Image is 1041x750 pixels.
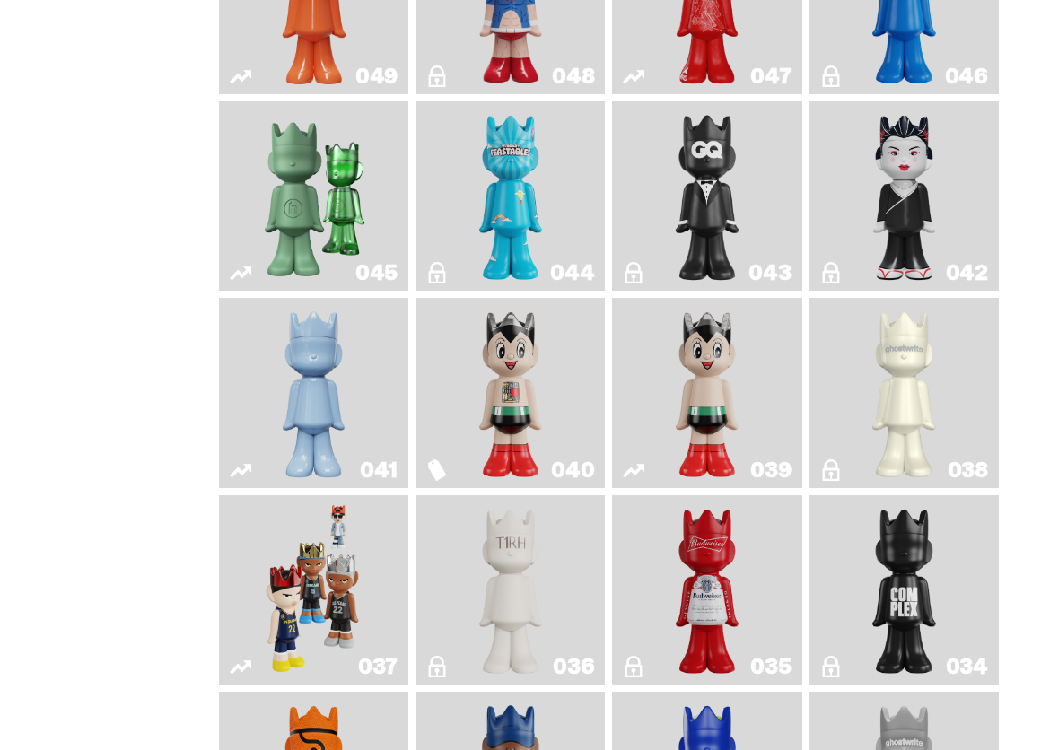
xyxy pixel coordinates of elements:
a: The1RoomButler [426,502,594,677]
div: 046 [945,65,988,87]
img: Astro Boy (Heart) [473,305,548,480]
div: 048 [552,65,594,87]
img: Complex [866,502,941,677]
img: 1A [866,305,941,480]
img: Sei Less [866,109,941,283]
a: Game Face (2024) [230,502,398,677]
div: 045 [355,262,398,283]
div: 043 [748,262,791,283]
div: 038 [948,459,988,481]
div: 047 [750,65,791,87]
a: Schrödinger's ghost: Winter Blue [230,305,398,480]
div: 041 [360,459,398,481]
a: Sei Less [820,109,988,283]
img: Present [253,109,373,283]
div: 035 [750,656,791,677]
a: The King of ghosts [623,502,791,677]
div: 040 [551,459,594,481]
img: Feastables [473,109,548,283]
div: 049 [355,65,398,87]
div: 039 [750,459,791,481]
img: The1RoomButler [473,502,548,677]
a: Feastables [426,109,594,283]
img: The King of ghosts [669,502,745,677]
img: Black Tie [669,109,745,283]
a: 1A [820,305,988,480]
img: Astro Boy [669,305,745,480]
a: Astro Boy [623,305,791,480]
a: Complex [820,502,988,677]
div: 044 [550,262,594,283]
a: Present [230,109,398,283]
a: Astro Boy (Heart) [426,305,594,480]
img: Schrödinger's ghost: Winter Blue [276,305,351,480]
div: 037 [358,656,398,677]
img: Game Face (2024) [265,502,363,677]
div: 042 [946,262,988,283]
div: 034 [946,656,988,677]
a: Black Tie [623,109,791,283]
div: 036 [553,656,594,677]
